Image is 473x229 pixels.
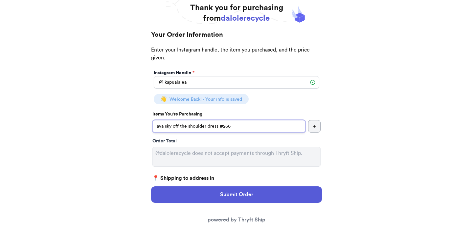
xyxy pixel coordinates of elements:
[190,3,283,24] h1: Thank you for purchasing from
[208,217,265,222] a: powered by Thryft Ship
[221,14,270,22] span: dalolerecycle
[151,30,322,46] h2: Your Order Information
[154,76,163,89] div: @
[152,138,321,144] div: Order Total
[152,111,321,117] p: Items You're Purchasing
[160,96,167,102] span: 👋
[151,46,322,68] p: Enter your Instagram handle, the item you purchased, and the price given.
[169,97,242,102] span: Welcome Back! - Your info is saved
[152,174,321,190] p: 📍 Shipping to address in ( )
[151,186,322,203] button: Submit Order
[154,70,194,76] label: Instagram Handle
[152,120,305,133] input: ex.funky hat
